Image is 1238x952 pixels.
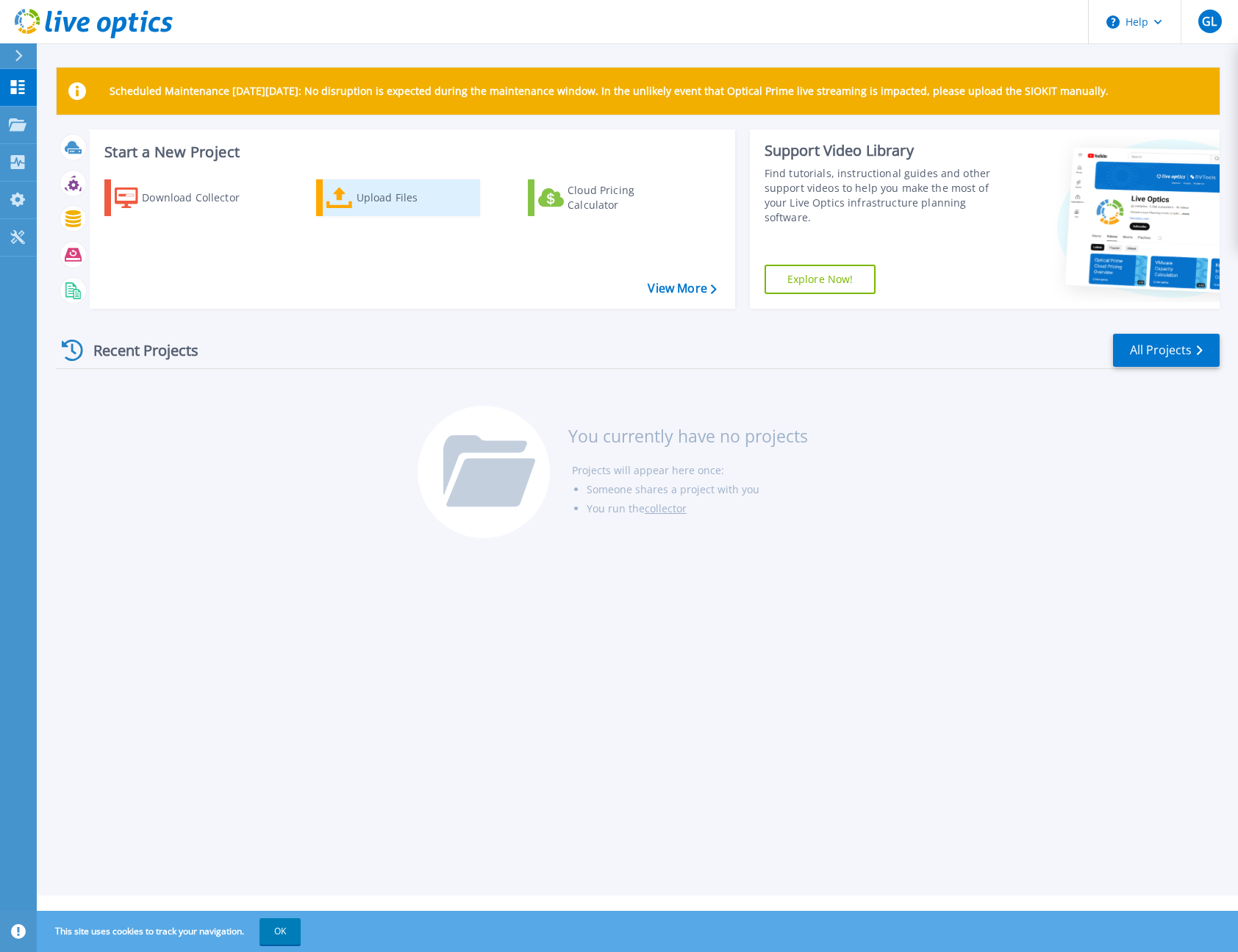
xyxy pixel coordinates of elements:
[357,183,474,212] div: Upload Files
[765,141,1002,160] div: Support Video Library
[1113,334,1220,367] a: All Projects
[110,85,1109,97] p: Scheduled Maintenance [DATE][DATE]: No disruption is expected during the maintenance window. In t...
[587,499,808,518] li: You run the
[260,918,301,945] button: OK
[765,265,876,294] a: Explore Now!
[104,144,716,160] h3: Start a New Project
[568,428,808,444] h3: You currently have no projects
[57,332,218,368] div: Recent Projects
[645,501,687,515] a: collector
[104,179,268,216] a: Download Collector
[587,480,808,499] li: Someone shares a project with you
[528,179,692,216] a: Cloud Pricing Calculator
[316,179,480,216] a: Upload Files
[40,918,301,945] span: This site uses cookies to track your navigation.
[572,461,808,480] li: Projects will appear here once:
[568,183,685,212] div: Cloud Pricing Calculator
[648,282,716,296] a: View More
[1202,15,1217,27] span: GL
[765,166,1002,225] div: Find tutorials, instructional guides and other support videos to help you make the most of your L...
[142,183,260,212] div: Download Collector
